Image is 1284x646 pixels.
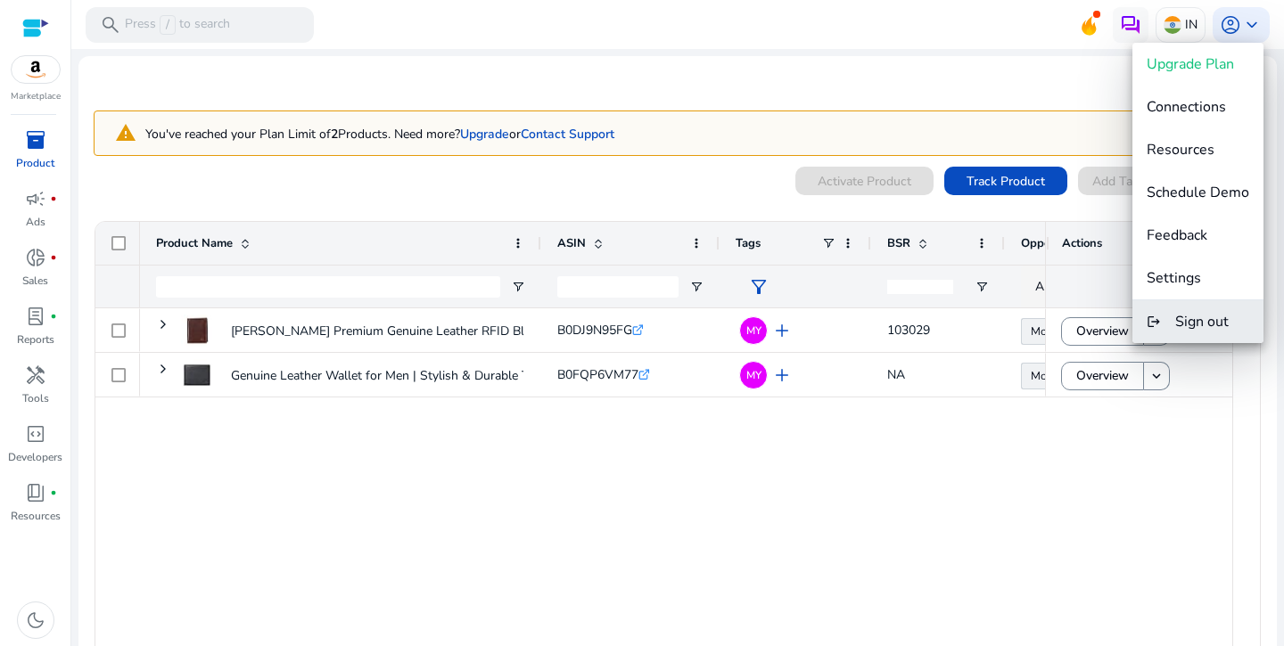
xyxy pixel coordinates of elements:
span: Settings [1147,268,1201,288]
span: Sign out [1175,312,1229,331]
span: Schedule Demo [1147,183,1249,202]
span: Upgrade Plan [1147,54,1234,74]
span: Connections [1147,97,1226,117]
span: Resources [1147,140,1214,159]
mat-icon: logout [1147,311,1161,332]
span: Feedback [1147,225,1207,245]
